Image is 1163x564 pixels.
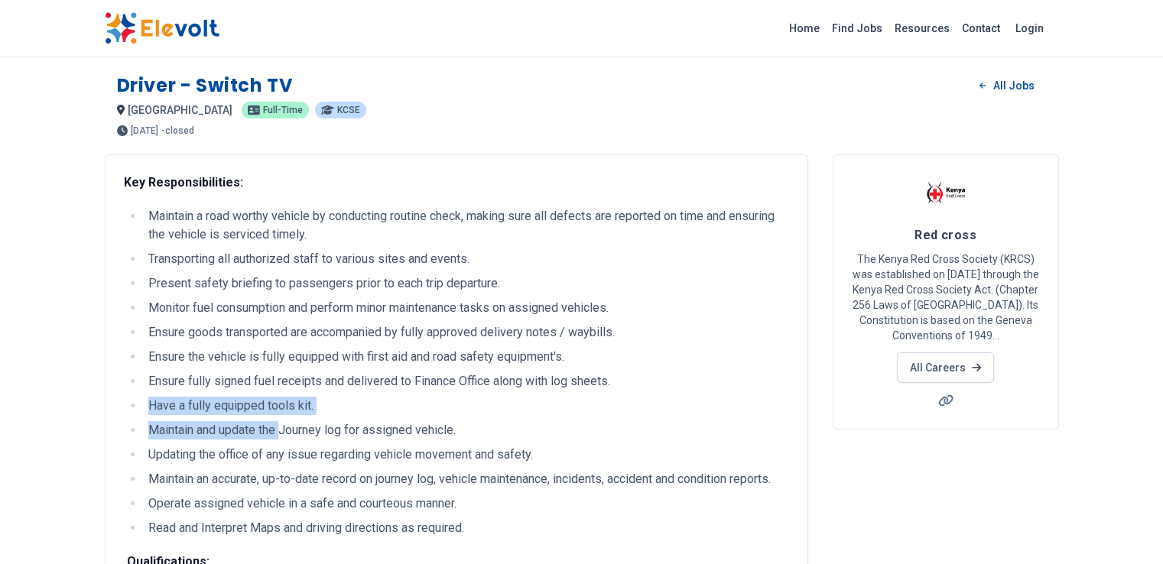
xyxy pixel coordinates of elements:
li: Present safety briefing to passengers prior to each trip departure. [144,274,789,293]
a: All Careers [897,352,994,383]
span: [GEOGRAPHIC_DATA] [128,104,232,116]
li: Ensure goods transported are accompanied by fully approved delivery notes / waybills. [144,323,789,342]
li: Maintain an accurate, up-to-date record on journey log, vehicle maintenance, incidents, accident ... [144,470,789,488]
span: Full-time [263,105,303,115]
li: Monitor fuel consumption and perform minor maintenance tasks on assigned vehicles. [144,299,789,317]
a: All Jobs [967,74,1046,97]
li: Updating the office of any issue regarding vehicle movement and safety. [144,446,789,464]
img: Elevolt [105,12,219,44]
li: Maintain and update the Journey log for assigned vehicle. [144,421,789,439]
a: Login [1006,13,1053,44]
li: Have a fully equipped tools kit. [144,397,789,415]
iframe: Chat Widget [1087,491,1163,564]
a: Resources [888,16,956,41]
li: Read and Interpret Maps and driving directions as required. [144,519,789,537]
a: Contact [956,16,1006,41]
p: The Kenya Red Cross Society (KRCS) was established on [DATE] through the Kenya Red Cross Society ... [852,251,1040,343]
li: Ensure the vehicle is fully equipped with first aid and road safety equipment's. [144,348,789,366]
span: Red cross [914,228,976,242]
span: KCSE [337,105,360,115]
li: Transporting all authorized staff to various sites and events. [144,250,789,268]
h1: Driver - Switch TV [117,73,294,98]
li: Operate assigned vehicle in a safe and courteous manner. [144,494,789,513]
li: Ensure fully signed fuel receipts and delivered to Finance Office along with log sheets. [144,372,789,391]
strong: Key Responsibilities: [124,175,243,190]
img: Red cross [927,173,965,212]
span: [DATE] [131,126,158,135]
li: Maintain a road worthy vehicle by conducting routine check, making sure all defects are reported ... [144,207,789,244]
a: Find Jobs [826,16,888,41]
a: Home [783,16,826,41]
p: - closed [161,126,194,135]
